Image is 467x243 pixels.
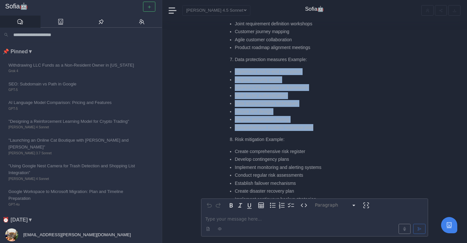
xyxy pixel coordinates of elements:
[235,108,398,115] li: Secure API design
[8,81,139,87] span: SEO: Subdomain vs Path in Google
[8,125,139,130] span: [PERSON_NAME] 4 Sonnet
[235,44,398,51] li: Product roadmap alignment meetings
[3,47,162,56] li: 📌 Pinned ▼
[8,87,139,93] span: GPT-5
[8,62,139,69] span: Withdrawing LLC Funds as a Non-Resident Owner in [US_STATE]
[8,202,139,207] span: GPT-4o
[201,212,428,236] div: editable markdown
[235,124,398,131] li: Comprehensive incident response plan
[277,201,286,210] button: Numbered list
[235,116,398,123] li: Regular penetration testing
[8,176,139,182] span: [PERSON_NAME] 4 Sonnet
[227,201,236,210] button: Bold
[8,69,139,74] span: Grok 4
[299,201,308,210] button: Inline code format
[235,156,398,163] li: Develop contingency plans
[8,106,139,111] span: GPT-5
[8,118,139,125] span: "Designing a Reinforcement Learning Model for Crypto Trading"
[235,148,398,155] li: Create comprehensive risk register
[3,216,162,224] li: ⏰ [DATE] ▼
[235,36,398,43] li: Agile customer collaboration
[245,201,254,210] button: Underline
[235,100,398,107] li: Data anonymization techniques
[235,92,398,99] li: Multi-factor authentication
[236,201,245,210] button: Italic
[235,188,398,195] li: Create disaster recovery plan
[268,201,277,210] button: Bulleted list
[8,188,139,202] span: Google Workspace to Microsoft Migration: Plan and Timeline Preparation
[286,201,295,210] button: Check list
[268,201,295,210] div: toggle group
[8,151,139,156] span: [PERSON_NAME] 3.7 Sonnet
[235,56,398,63] li: Data protection measures Example:
[235,180,398,187] li: Establish failover mechanisms
[8,162,139,176] span: "Using Google Nest Camera for Trash Detection and Shopping List Integration"
[235,164,398,171] li: Implement monitoring and alerting systems
[305,6,324,12] h4: Sofia🤖
[235,84,398,91] li: GDPR/CCPA compliance framework
[235,28,398,35] li: Customer journey mapping
[235,76,398,83] li: Regular security audits
[235,136,398,143] li: Risk mitigation Example:
[5,3,157,10] a: Sofia🤖
[235,196,398,203] li: Implement continuous backup strategies
[312,201,359,210] button: Block type
[235,172,398,179] li: Conduct regular risk assessments
[235,68,398,75] li: Implement end-to-end encryption
[8,99,139,106] span: AI Language Model Comparison: Pricing and Features
[11,30,158,39] input: Search conversations
[235,20,398,27] li: Joint requirement definition workshops
[22,232,131,237] span: [EMAIL_ADDRESS][PERSON_NAME][DOMAIN_NAME]
[8,137,139,151] span: "Launching an Online Cat Boutique with [PERSON_NAME] and [PERSON_NAME]"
